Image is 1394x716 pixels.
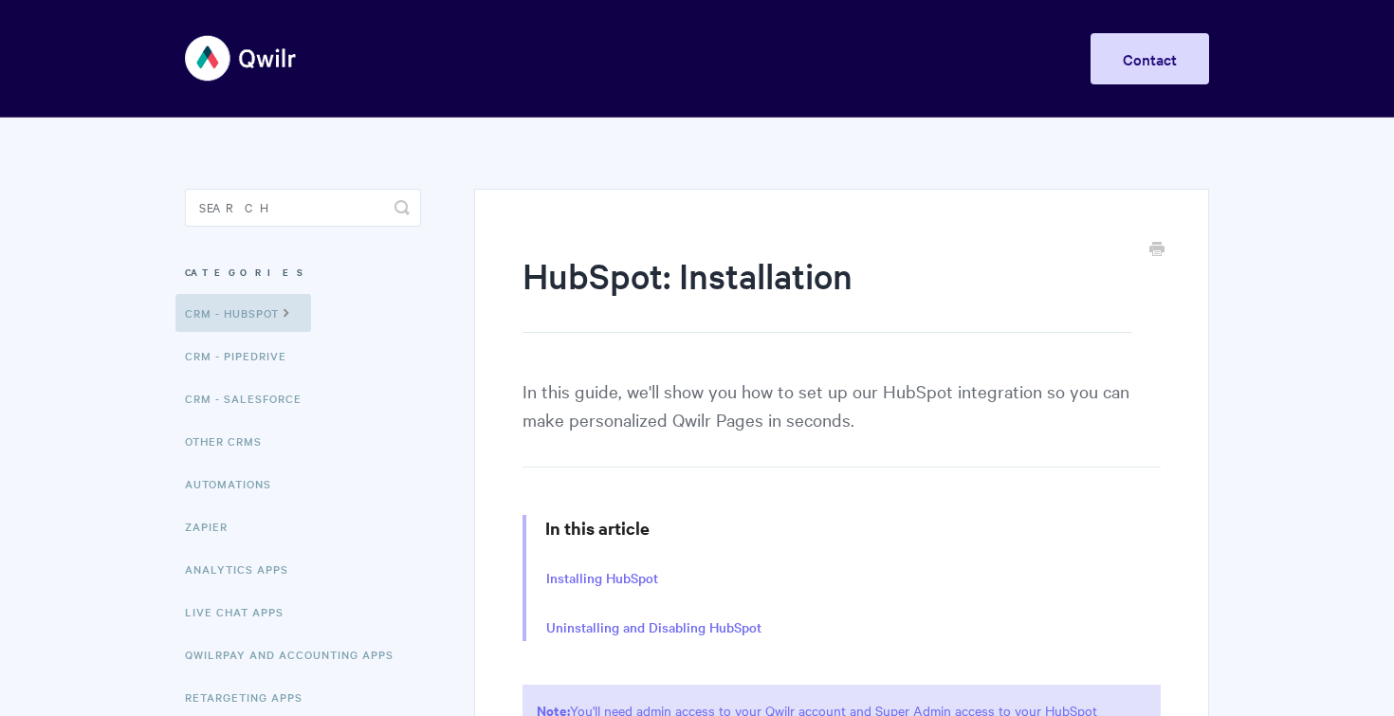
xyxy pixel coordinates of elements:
p: In this guide, we'll show you how to set up our HubSpot integration so you can make personalized ... [523,376,1161,468]
a: CRM - Salesforce [185,379,316,417]
a: CRM - Pipedrive [185,337,301,375]
h3: Categories [185,255,421,289]
a: QwilrPay and Accounting Apps [185,635,408,673]
a: Installing HubSpot [546,568,658,589]
a: Print this Article [1149,240,1165,261]
a: Zapier [185,507,242,545]
img: Qwilr Help Center [185,23,298,94]
a: Analytics Apps [185,550,303,588]
h1: HubSpot: Installation [523,251,1132,333]
a: CRM - HubSpot [175,294,311,332]
h3: In this article [545,515,1161,542]
input: Search [185,189,421,227]
a: Contact [1091,33,1209,84]
a: Other CRMs [185,422,276,460]
a: Live Chat Apps [185,593,298,631]
a: Uninstalling and Disabling HubSpot [546,617,761,638]
a: Automations [185,465,285,503]
a: Retargeting Apps [185,678,317,716]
